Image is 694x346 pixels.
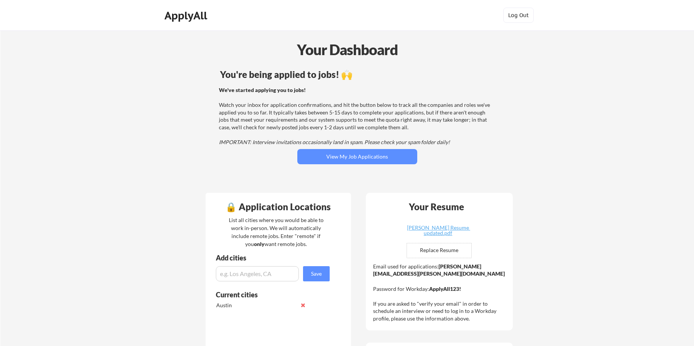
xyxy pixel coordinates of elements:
button: Save [303,266,330,281]
button: Log Out [503,8,534,23]
strong: We've started applying you to jobs! [219,87,306,93]
div: Watch your inbox for application confirmations, and hit the button below to track all the compani... [219,86,493,146]
div: You're being applied to jobs! 🙌 [220,70,495,79]
a: [PERSON_NAME] Resume updated.pdf [393,225,483,237]
div: [PERSON_NAME] Resume updated.pdf [393,225,483,236]
strong: ApplyAll123! [429,286,461,292]
div: ApplyAll [164,9,209,22]
input: e.g. Los Angeles, CA [216,266,299,281]
strong: only [254,241,265,247]
div: Current cities [216,291,321,298]
div: Email used for applications: Password for Workday: If you are asked to "verify your email" in ord... [373,263,507,322]
div: List all cities where you would be able to work in-person. We will automatically include remote j... [224,216,329,248]
div: Your Resume [399,202,474,211]
div: Your Dashboard [1,39,694,60]
div: 🔒 Application Locations [207,202,349,211]
em: IMPORTANT: Interview invitations occasionally land in spam. Please check your spam folder daily! [219,139,450,145]
button: View My Job Applications [297,149,417,164]
div: Add cities [216,254,332,261]
strong: [PERSON_NAME][EMAIL_ADDRESS][PERSON_NAME][DOMAIN_NAME] [373,263,505,277]
div: Austin [216,302,297,309]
